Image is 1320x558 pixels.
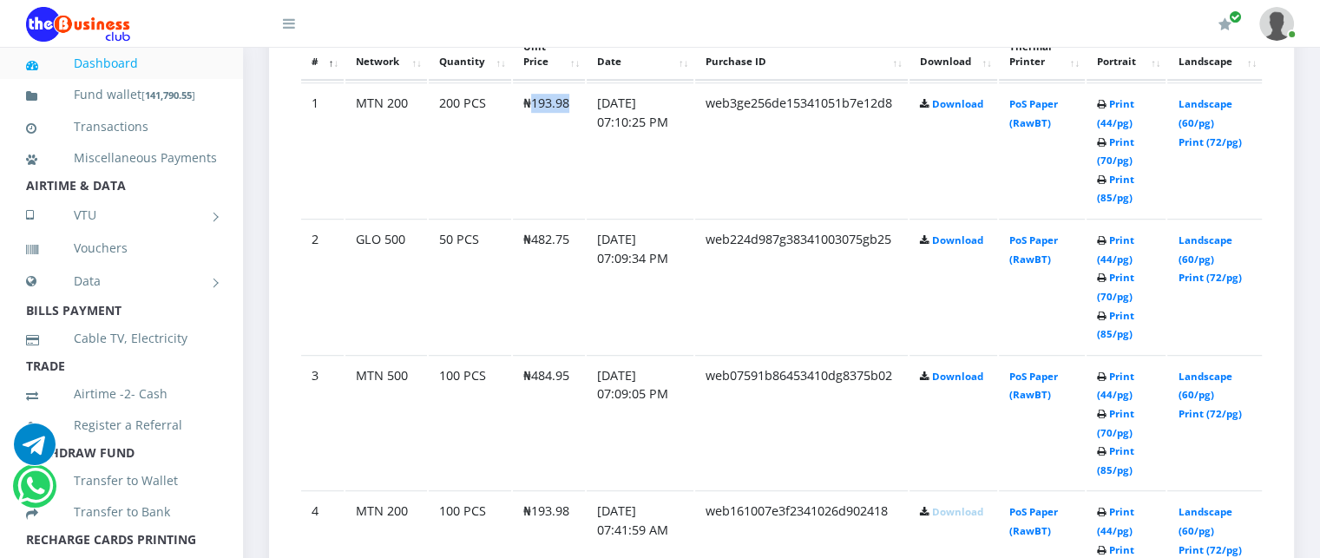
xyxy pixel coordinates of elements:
[429,219,511,353] td: 50 PCS
[1178,135,1241,148] a: Print (72/pg)
[932,505,983,518] a: Download
[587,28,693,82] th: Date: activate to sort column ascending
[1097,309,1134,341] a: Print (85/pg)
[1097,407,1134,439] a: Print (70/pg)
[1178,370,1231,402] a: Landscape (60/pg)
[26,43,217,83] a: Dashboard
[145,89,192,102] b: 141,790.55
[14,437,56,465] a: Chat for support
[1178,543,1241,556] a: Print (72/pg)
[1218,17,1231,31] i: Renew/Upgrade Subscription
[513,355,585,489] td: ₦484.95
[1097,97,1134,129] a: Print (44/pg)
[932,233,983,246] a: Download
[26,138,217,178] a: Miscellaneous Payments
[26,318,217,358] a: Cable TV, Electricity
[345,28,427,82] th: Network: activate to sort column ascending
[1097,271,1134,303] a: Print (70/pg)
[1097,444,1134,476] a: Print (85/pg)
[26,259,217,303] a: Data
[513,219,585,353] td: ₦482.75
[695,82,908,217] td: web3ge256de15341051b7e12d8
[301,355,344,489] td: 3
[26,107,217,147] a: Transactions
[513,28,585,82] th: Unit Price: activate to sort column ascending
[999,28,1085,82] th: Thermal Printer: activate to sort column ascending
[1009,97,1058,129] a: PoS Paper (RawBT)
[26,228,217,268] a: Vouchers
[1178,407,1241,420] a: Print (72/pg)
[26,7,130,42] img: Logo
[1009,370,1058,402] a: PoS Paper (RawBT)
[429,355,511,489] td: 100 PCS
[695,219,908,353] td: web224d987g38341003075gb25
[301,82,344,217] td: 1
[587,82,693,217] td: [DATE] 07:10:25 PM
[429,82,511,217] td: 200 PCS
[26,75,217,115] a: Fund wallet[141,790.55]
[345,219,427,353] td: GLO 500
[1097,173,1134,205] a: Print (85/pg)
[26,374,217,414] a: Airtime -2- Cash
[141,89,195,102] small: [ ]
[429,28,511,82] th: Quantity: activate to sort column ascending
[695,355,908,489] td: web07591b86453410dg8375b02
[26,492,217,532] a: Transfer to Bank
[26,194,217,237] a: VTU
[695,28,908,82] th: Purchase ID: activate to sort column ascending
[1097,135,1134,167] a: Print (70/pg)
[587,219,693,353] td: [DATE] 07:09:34 PM
[1178,97,1231,129] a: Landscape (60/pg)
[513,82,585,217] td: ₦193.98
[26,405,217,445] a: Register a Referral
[1097,233,1134,266] a: Print (44/pg)
[1009,505,1058,537] a: PoS Paper (RawBT)
[587,355,693,489] td: [DATE] 07:09:05 PM
[1087,28,1166,82] th: Portrait: activate to sort column ascending
[301,219,344,353] td: 2
[1229,10,1242,23] span: Renew/Upgrade Subscription
[932,370,983,383] a: Download
[1009,233,1058,266] a: PoS Paper (RawBT)
[1178,505,1231,537] a: Landscape (60/pg)
[345,355,427,489] td: MTN 500
[1097,505,1134,537] a: Print (44/pg)
[1097,370,1134,402] a: Print (44/pg)
[1178,271,1241,284] a: Print (72/pg)
[301,28,344,82] th: #: activate to sort column descending
[1167,28,1262,82] th: Landscape: activate to sort column ascending
[17,478,53,507] a: Chat for support
[26,461,217,501] a: Transfer to Wallet
[910,28,997,82] th: Download: activate to sort column ascending
[1259,7,1294,41] img: User
[345,82,427,217] td: MTN 200
[1178,233,1231,266] a: Landscape (60/pg)
[932,97,983,110] a: Download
